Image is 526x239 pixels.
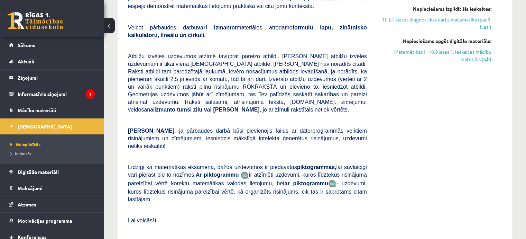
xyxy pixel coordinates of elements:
[18,169,59,175] span: Digitālie materiāli
[10,150,97,157] a: Izlabotās
[9,86,95,102] a: Informatīvie ziņojumi1
[155,107,175,113] b: izmanto
[154,218,156,223] span: J
[197,25,237,30] b: vari izmantot
[10,141,97,148] a: Neizpildītās
[86,89,95,99] i: 1
[9,164,95,180] a: Digitālie materiāli
[377,48,491,63] a: Matemātikas I - 10. klases 1. ieskaites mācību materiāls (a,b)
[128,128,367,149] span: , ja pārbaudes darbā būsi pievienojis failus ar datorprogrammās veiktiem risinājumiem un zīmējumi...
[9,102,95,118] a: Mācību materiāli
[8,12,63,29] a: Rīgas 1. Tālmācības vidusskola
[9,213,95,229] a: Motivācijas programma
[9,118,95,134] a: [DEMOGRAPHIC_DATA]
[241,171,249,179] img: JfuEzvunn4EvwAAAAASUVORK5CYII=
[128,25,367,38] span: Veicot pārbaudes darbu materiālos atrodamo
[9,180,95,196] a: Maksājumi
[128,172,367,186] span: ir atzīmēti uzdevumi, kuros līdztekus risinājuma pareizībai vērtē korektu matemātikas valodas lie...
[9,53,95,69] a: Aktuāli
[128,218,154,223] span: Lai veicās!
[284,180,328,186] b: ar piktogrammu
[297,164,336,170] b: piktogrammas,
[18,180,95,196] legend: Maksājumi
[377,5,491,12] div: Nepieciešams izpildīt šīs ieskaites:
[177,107,259,113] b: tumši zilu vai [PERSON_NAME]
[18,86,95,102] legend: Informatīvie ziņojumi
[128,128,174,134] span: [PERSON_NAME]
[18,42,35,48] span: Sākums
[18,123,72,130] span: [DEMOGRAPHIC_DATA]
[128,25,367,38] b: formulu lapu, zinātnisko kalkulatoru, lineālu un cirkuli.
[10,142,40,147] span: Neizpildītās
[196,172,239,178] b: Ar piktogrammu
[9,70,95,86] a: Ziņojumi
[18,107,56,113] span: Mācību materiāli
[18,218,72,224] span: Motivācijas programma
[377,16,491,30] a: 10.b1 klases diagnostikas darbs matemātikā (par 9. klasi)
[18,70,95,86] legend: Ziņojumi
[328,180,336,188] img: wKvN42sLe3LLwAAAABJRU5ErkJggg==
[128,53,367,113] span: Atbilžu izvēles uzdevumos atzīmē tavuprāt pareizo atbildi. [PERSON_NAME] atbilžu izvēles uzdevuma...
[128,180,367,202] span: - uzdevumi, kuros līdztekus risinājuma pareizībai vērtē, kā organizēts risinājums, cik tas ir sap...
[377,37,491,45] div: Nepieciešams apgūt digitālo materiālu:
[128,164,367,178] span: Līdzīgi kā matemātikas eksāmenā, dažos uzdevumos ir piedāvātas lai savlaicīgi vari pierast pie to...
[9,37,95,53] a: Sākums
[18,58,34,64] span: Aktuāli
[18,201,36,207] span: Atzīmes
[9,196,95,212] a: Atzīmes
[10,151,31,156] span: Izlabotās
